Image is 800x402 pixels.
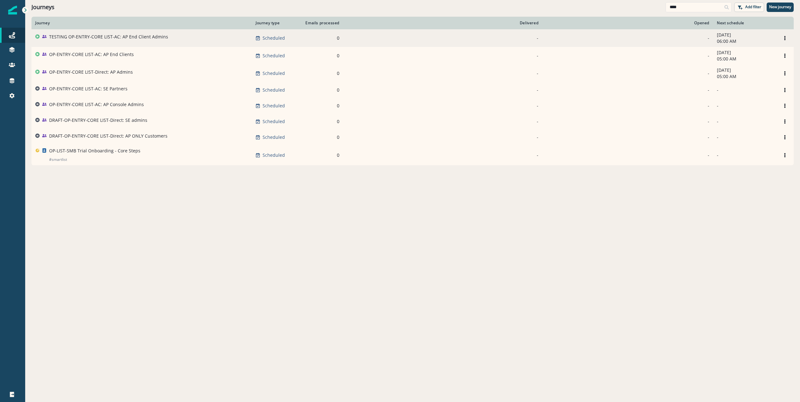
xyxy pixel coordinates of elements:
[31,129,794,145] a: DRAFT-OP-ENTRY-CORE LIST-Direct: AP ONLY CustomersScheduled0---Options
[546,118,709,125] div: -
[717,73,772,80] p: 05:00 AM
[263,118,285,125] p: Scheduled
[31,47,794,65] a: OP-ENTRY-CORE LIST-AC: AP End ClientsScheduled0--[DATE]05:00 AMOptions
[780,101,790,110] button: Options
[717,152,772,158] p: -
[347,118,538,125] div: -
[303,20,339,25] div: Emails processed
[49,148,140,154] p: OP-LIST-SMB Trial Onboarding - Core Steps
[263,70,285,76] p: Scheduled
[780,85,790,95] button: Options
[780,51,790,60] button: Options
[717,87,772,93] p: -
[31,29,794,47] a: TESTING OP-ENTRY-CORE LIST-AC: AP End Client AdminsScheduled0--[DATE]06:00 AMOptions
[769,5,791,9] p: New journey
[303,152,339,158] div: 0
[49,34,168,40] p: TESTING OP-ENTRY-CORE LIST-AC: AP End Client Admins
[767,3,794,12] button: New journey
[717,134,772,140] p: -
[347,20,538,25] div: Delivered
[303,118,339,125] div: 0
[546,20,709,25] div: Opened
[31,4,54,11] h1: Journeys
[717,56,772,62] p: 05:00 AM
[546,87,709,93] div: -
[546,152,709,158] div: -
[303,53,339,59] div: 0
[49,69,133,75] p: OP-ENTRY-CORE LIST-Direct: AP Admins
[734,3,764,12] button: Add filter
[263,87,285,93] p: Scheduled
[347,103,538,109] div: -
[347,134,538,140] div: -
[546,134,709,140] div: -
[546,70,709,76] div: -
[303,35,339,41] div: 0
[347,53,538,59] div: -
[717,49,772,56] p: [DATE]
[49,86,128,92] p: OP-ENTRY-CORE LIST-AC: SE Partners
[780,150,790,160] button: Options
[263,134,285,140] p: Scheduled
[780,133,790,142] button: Options
[8,6,17,14] img: Inflection
[263,53,285,59] p: Scheduled
[745,5,761,9] p: Add filter
[546,53,709,59] div: -
[31,98,794,114] a: OP-ENTRY-CORE LIST-AC: AP Console AdminsScheduled0---Options
[303,70,339,76] div: 0
[780,117,790,126] button: Options
[256,20,295,25] div: Journey type
[49,101,144,108] p: OP-ENTRY-CORE LIST-AC: AP Console Admins
[347,152,538,158] div: -
[49,133,167,139] p: DRAFT-OP-ENTRY-CORE LIST-Direct: AP ONLY Customers
[717,118,772,125] p: -
[717,67,772,73] p: [DATE]
[303,87,339,93] div: 0
[780,69,790,78] button: Options
[49,156,67,163] p: # smartlist
[263,103,285,109] p: Scheduled
[546,103,709,109] div: -
[717,103,772,109] p: -
[717,32,772,38] p: [DATE]
[263,35,285,41] p: Scheduled
[31,65,794,82] a: OP-ENTRY-CORE LIST-Direct: AP AdminsScheduled0--[DATE]05:00 AMOptions
[347,35,538,41] div: -
[347,70,538,76] div: -
[780,33,790,43] button: Options
[31,114,794,129] a: DRAFT-OP-ENTRY-CORE LIST-Direct: SE adminsScheduled0---Options
[31,82,794,98] a: OP-ENTRY-CORE LIST-AC: SE PartnersScheduled0---Options
[35,20,248,25] div: Journey
[49,51,134,58] p: OP-ENTRY-CORE LIST-AC: AP End Clients
[31,145,794,165] a: OP-LIST-SMB Trial Onboarding - Core Steps#smartlistScheduled0---Options
[303,134,339,140] div: 0
[49,117,147,123] p: DRAFT-OP-ENTRY-CORE LIST-Direct: SE admins
[347,87,538,93] div: -
[717,38,772,44] p: 06:00 AM
[263,152,285,158] p: Scheduled
[303,103,339,109] div: 0
[546,35,709,41] div: -
[717,20,772,25] div: Next schedule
